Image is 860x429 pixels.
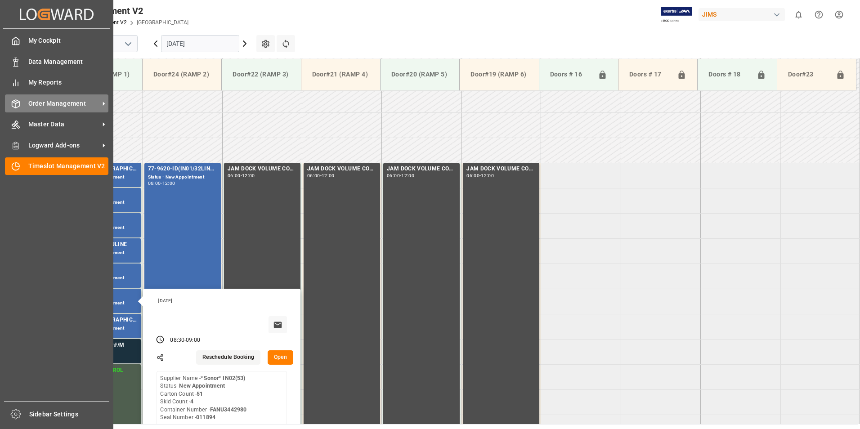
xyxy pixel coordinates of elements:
div: - [184,336,186,344]
div: Status - New Appointment [148,174,217,181]
div: JAM DOCK VOLUME CONTROL [307,165,376,174]
b: 011894 [196,414,215,420]
div: 12:00 [162,181,175,185]
div: JAM DOCK VOLUME CONTROL [228,165,297,174]
b: New Appointment [179,383,225,389]
a: Data Management [5,53,108,70]
div: [DATE] [155,298,291,304]
div: - [161,181,162,185]
button: JIMS [699,6,788,23]
div: 06:00 [228,174,241,178]
div: 77-9620-ID(IN01/32LINES) [148,165,217,174]
div: JAM DOCK VOLUME CONTROL [387,165,456,174]
span: My Reports [28,78,109,87]
span: Logward Add-ons [28,141,99,150]
button: open menu [121,37,134,51]
a: Timeslot Management V2 [5,157,108,175]
div: Door#24 (RAMP 2) [150,66,214,83]
div: 08:30 [170,336,184,344]
div: Supplier Name - Status - Carton Count - Skid Count - Container Number - Seal Number - [160,375,246,422]
div: Doors # 17 [626,66,673,83]
div: 12:00 [401,174,414,178]
div: - [479,174,481,178]
span: Timeslot Management V2 [28,161,109,171]
input: DD.MM.YYYY [161,35,239,52]
div: JIMS [699,8,785,21]
div: Door#23 [784,66,832,83]
div: Door#21 (RAMP 4) [309,66,373,83]
span: Data Management [28,57,109,67]
div: 06:00 [307,174,320,178]
button: Reschedule Booking [196,350,260,365]
div: 12:00 [242,174,255,178]
div: 09:00 [186,336,200,344]
b: 51 [197,391,203,397]
span: Master Data [28,120,99,129]
span: My Cockpit [28,36,109,45]
div: Doors # 16 [546,66,594,83]
div: - [320,174,322,178]
div: 12:00 [322,174,335,178]
div: - [400,174,401,178]
div: Timeslot Management V2 [39,4,188,18]
b: FANU3442980 [210,407,246,413]
a: My Cockpit [5,32,108,49]
div: JAM DOCK VOLUME CONTROL [466,165,536,174]
div: 06:00 [466,174,479,178]
div: 06:00 [148,181,161,185]
span: Order Management [28,99,99,108]
div: Doors # 18 [705,66,752,83]
b: *Sonor* IN02(53) [201,375,245,381]
div: 12:00 [481,174,494,178]
button: show 0 new notifications [788,4,809,25]
b: 4 [190,398,193,405]
div: - [241,174,242,178]
div: Door#20 (RAMP 5) [388,66,452,83]
div: 06:00 [387,174,400,178]
button: Open [268,350,294,365]
button: Help Center [809,4,829,25]
span: Sidebar Settings [29,410,110,419]
div: Door#22 (RAMP 3) [229,66,293,83]
img: Exertis%20JAM%20-%20Email%20Logo.jpg_1722504956.jpg [661,7,692,22]
div: Door#19 (RAMP 6) [467,66,531,83]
